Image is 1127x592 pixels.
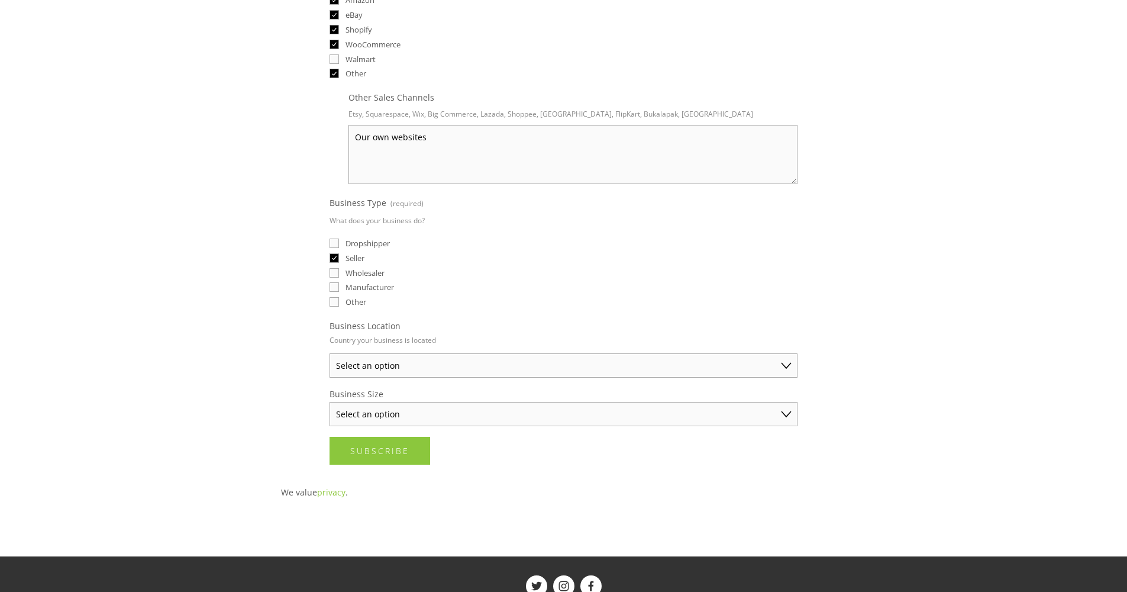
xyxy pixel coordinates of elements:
p: We value . [281,485,847,500]
a: privacy [317,487,345,498]
span: Subscribe [350,445,409,456]
select: Business Size [330,402,797,426]
input: WooCommerce [330,40,339,49]
input: Wholesaler [330,268,339,278]
button: SubscribeSubscribe [330,437,430,465]
span: Business Size [330,388,383,400]
input: Walmart [330,54,339,64]
span: (required) [390,195,424,212]
input: Other [330,69,339,78]
p: What does your business do? [330,212,425,229]
span: Other [345,297,366,307]
textarea: Our own websites [348,125,797,184]
p: Country your business is located [330,332,436,349]
span: Shopify [345,24,372,35]
select: Business Location [330,353,797,378]
span: Business Location [330,320,401,332]
input: Manufacturer [330,282,339,292]
span: Dropshipper [345,238,390,249]
span: Walmart [345,54,376,65]
span: Other [345,68,366,79]
span: WooCommerce [345,39,401,50]
input: Dropshipper [330,239,339,248]
input: Shopify [330,25,339,34]
input: Other [330,297,339,307]
span: Business Type [330,197,386,208]
input: eBay [330,10,339,20]
input: Seller [330,253,339,263]
span: Manufacturer [345,282,394,292]
span: Other Sales Channels [348,92,434,103]
span: Seller [345,253,364,263]
p: Etsy, Squarespace, Wix, Big Commerce, Lazada, Shoppee, [GEOGRAPHIC_DATA], FlipKart, Bukalapak, [G... [348,105,797,123]
span: eBay [345,9,363,20]
span: Wholesaler [345,268,385,278]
